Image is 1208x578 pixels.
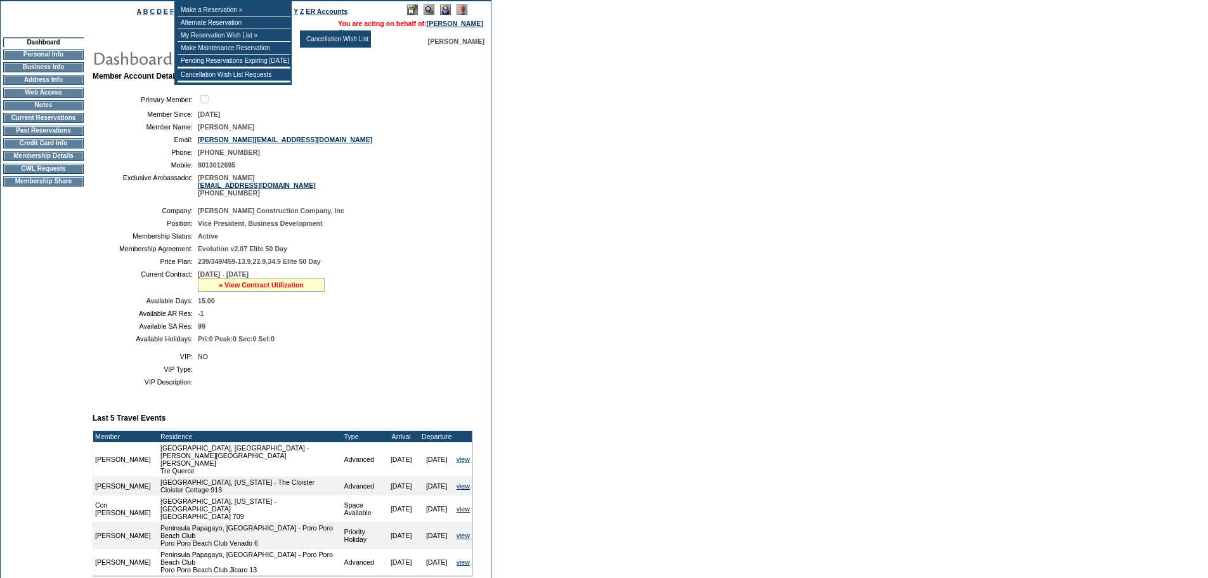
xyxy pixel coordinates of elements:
[384,496,419,522] td: [DATE]
[342,431,384,442] td: Type
[419,476,455,496] td: [DATE]
[93,522,159,549] td: [PERSON_NAME]
[457,4,467,15] img: Log Concern/Member Elevation
[93,442,159,476] td: [PERSON_NAME]
[3,100,84,110] td: Notes
[3,62,84,72] td: Business Info
[93,549,159,575] td: [PERSON_NAME]
[384,476,419,496] td: [DATE]
[306,8,347,15] a: ER Accounts
[198,353,208,360] span: NO
[98,232,193,240] td: Membership Status:
[342,549,384,575] td: Advanced
[92,45,346,70] img: pgTtlDashboard.gif
[159,442,342,476] td: [GEOGRAPHIC_DATA], [GEOGRAPHIC_DATA] - [PERSON_NAME][GEOGRAPHIC_DATA][PERSON_NAME] Tre Querce
[93,431,159,442] td: Member
[198,110,220,118] span: [DATE]
[300,8,304,15] a: Z
[98,310,193,317] td: Available AR Res:
[159,476,342,496] td: [GEOGRAPHIC_DATA], [US_STATE] - The Cloister Cloister Cottage 913
[457,505,470,513] a: view
[3,126,84,136] td: Past Reservations
[93,476,159,496] td: [PERSON_NAME]
[98,245,193,253] td: Membership Agreement:
[98,258,193,265] td: Price Plan:
[198,335,275,343] span: Pri:0 Peak:0 Sec:0 Sel:0
[159,496,342,522] td: [GEOGRAPHIC_DATA], [US_STATE] - [GEOGRAPHIC_DATA] [GEOGRAPHIC_DATA] 709
[424,4,434,15] img: View Mode
[178,69,290,81] td: Cancellation Wish List Requests
[384,442,419,476] td: [DATE]
[3,164,84,174] td: CWL Requests
[98,378,193,386] td: VIP Description:
[342,496,384,522] td: Space Available
[93,496,159,522] td: Con [PERSON_NAME]
[457,558,470,566] a: view
[98,365,193,373] td: VIP Type:
[198,123,254,131] span: [PERSON_NAME]
[98,220,193,227] td: Position:
[3,49,84,60] td: Personal Info
[342,522,384,549] td: Priority Holiday
[93,414,166,423] b: Last 5 Travel Events
[198,270,249,278] span: [DATE] - [DATE]
[342,442,384,476] td: Advanced
[159,549,342,575] td: Peninsula Papagayo, [GEOGRAPHIC_DATA] - Poro Poro Beach Club Poro Poro Beach Club Jicaro 13
[137,8,141,15] a: A
[3,151,84,161] td: Membership Details
[198,136,372,143] a: [PERSON_NAME][EMAIL_ADDRESS][DOMAIN_NAME]
[178,55,290,67] td: Pending Reservations Expiring [DATE]
[98,174,193,197] td: Exclusive Ambassador:
[198,174,316,197] span: [PERSON_NAME] [PHONE_NUMBER]
[178,4,290,16] td: Make a Reservation »
[198,232,218,240] span: Active
[98,270,193,292] td: Current Contract:
[3,88,84,98] td: Web Access
[178,16,290,29] td: Alternate Reservation
[440,4,451,15] img: Impersonate
[338,20,483,27] span: You are acting on behalf of:
[198,245,287,253] span: Evolution v2.07 Elite 50 Day
[457,456,470,463] a: view
[159,431,342,442] td: Residence
[143,8,148,15] a: B
[98,207,193,214] td: Company:
[198,258,321,265] span: 239/349/459-13.9,22.9,34.9 Elite 50 Day
[427,20,483,27] a: [PERSON_NAME]
[457,532,470,539] a: view
[198,310,204,317] span: -1
[98,322,193,330] td: Available SA Res:
[150,8,155,15] a: C
[198,207,344,214] span: [PERSON_NAME] Construction Company, Inc
[384,522,419,549] td: [DATE]
[3,113,84,123] td: Current Reservations
[384,549,419,575] td: [DATE]
[198,148,260,156] span: [PHONE_NUMBER]
[198,161,235,169] span: 8013012695
[3,37,84,47] td: Dashboard
[198,181,316,189] a: [EMAIL_ADDRESS][DOMAIN_NAME]
[419,549,455,575] td: [DATE]
[178,42,290,55] td: Make Maintenance Reservation
[98,161,193,169] td: Mobile:
[419,442,455,476] td: [DATE]
[198,322,205,330] span: 99
[98,110,193,118] td: Member Since:
[178,29,290,42] td: My Reservation Wish List »
[159,522,342,549] td: Peninsula Papagayo, [GEOGRAPHIC_DATA] - Poro Poro Beach Club Poro Poro Beach Club Venado 6
[170,8,174,15] a: F
[428,37,484,45] span: [PERSON_NAME]
[294,8,298,15] a: Y
[3,138,84,148] td: Credit Card Info
[419,496,455,522] td: [DATE]
[3,176,84,187] td: Membership Share
[457,482,470,490] a: view
[98,123,193,131] td: Member Name:
[98,353,193,360] td: VIP:
[198,220,322,227] span: Vice President, Business Development
[98,297,193,305] td: Available Days:
[303,33,370,45] td: Cancellation Wish List
[98,148,193,156] td: Phone:
[419,522,455,549] td: [DATE]
[219,281,304,289] a: » View Contract Utilization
